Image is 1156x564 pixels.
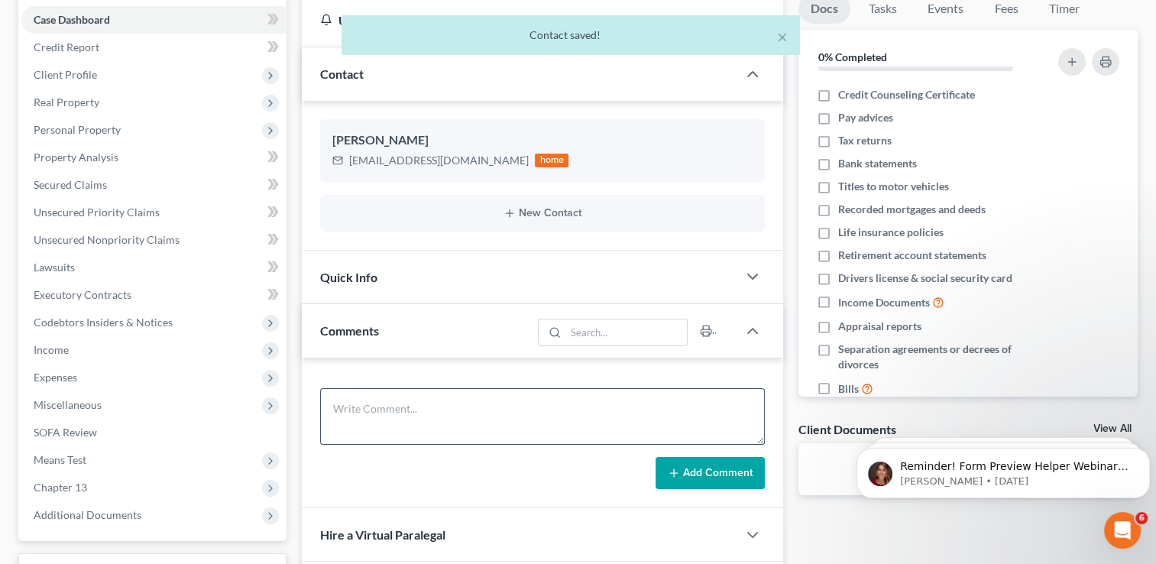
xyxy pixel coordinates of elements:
[21,419,287,446] a: SOFA Review
[838,342,1040,372] span: Separation agreements or decrees of divorces
[21,144,287,171] a: Property Analysis
[838,179,949,194] span: Titles to motor vehicles
[34,13,110,26] span: Case Dashboard
[838,271,1012,286] span: Drivers license & social security card
[349,153,529,168] div: [EMAIL_ADDRESS][DOMAIN_NAME]
[838,133,892,148] span: Tax returns
[1135,512,1148,524] span: 6
[354,28,788,43] div: Contact saved!
[838,381,859,397] span: Bills
[34,453,86,466] span: Means Test
[838,319,921,334] span: Appraisal reports
[838,248,986,263] span: Retirement account statements
[34,123,121,136] span: Personal Property
[320,323,379,338] span: Comments
[34,288,131,301] span: Executory Contracts
[838,110,893,125] span: Pay advices
[838,87,975,102] span: Credit Counseling Certificate
[21,281,287,309] a: Executory Contracts
[1104,512,1141,549] iframe: Intercom live chat
[320,527,445,542] span: Hire a Virtual Paralegal
[21,199,287,226] a: Unsecured Priority Claims
[34,206,160,219] span: Unsecured Priority Claims
[21,171,287,199] a: Secured Claims
[34,178,107,191] span: Secured Claims
[34,151,118,164] span: Property Analysis
[565,319,687,345] input: Search...
[21,6,287,34] a: Case Dashboard
[777,28,788,46] button: ×
[34,371,77,384] span: Expenses
[535,154,568,167] div: home
[34,398,102,411] span: Miscellaneous
[34,261,75,274] span: Lawsuits
[838,295,930,310] span: Income Documents
[34,316,173,329] span: Codebtors Insiders & Notices
[818,50,887,63] strong: 0% Completed
[34,96,99,109] span: Real Property
[320,12,719,28] div: Updates & News
[34,481,87,494] span: Chapter 13
[34,426,97,439] span: SOFA Review
[332,207,753,219] button: New Contact
[811,455,1125,471] p: No client documents yet.
[21,254,287,281] a: Lawsuits
[838,225,944,240] span: Life insurance policies
[838,202,986,217] span: Recorded mortgages and deeds
[838,156,917,171] span: Bank statements
[320,270,377,284] span: Quick Info
[34,508,141,521] span: Additional Documents
[656,457,765,489] button: Add Comment
[34,233,180,246] span: Unsecured Nonpriority Claims
[21,226,287,254] a: Unsecured Nonpriority Claims
[34,343,69,356] span: Income
[34,68,97,81] span: Client Profile
[798,421,896,437] div: Client Documents
[332,131,753,150] div: [PERSON_NAME]
[320,66,364,81] span: Contact
[850,416,1156,523] iframe: Intercom notifications message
